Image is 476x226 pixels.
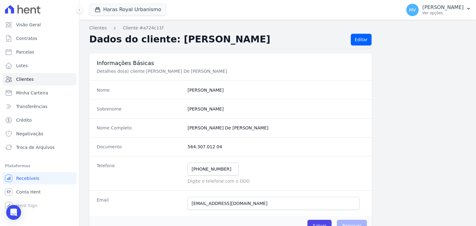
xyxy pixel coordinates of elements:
dd: [PERSON_NAME] [187,106,364,112]
span: Conta Hent [16,189,41,195]
a: Visão Geral [2,19,77,31]
a: Clientes [89,25,107,31]
p: Digite o telefone com o DDD [187,178,364,184]
p: [PERSON_NAME] [422,4,464,11]
dd: 564.307.012 04 [187,144,364,150]
dt: Documento [97,144,183,150]
div: Plataformas [5,162,74,170]
dt: Nome [97,87,183,93]
span: Recebíveis [16,175,39,181]
a: Transferências [2,100,77,113]
span: Troca de Arquivos [16,144,55,150]
dt: Nome Completo [97,125,183,131]
nav: Breadcrumb [89,25,466,31]
a: Editar [351,34,372,46]
p: Detalhes do(a) cliente [PERSON_NAME] De [PERSON_NAME] [97,68,305,74]
span: Lotes [16,63,28,69]
a: Negativação [2,128,77,140]
a: Conta Hent [2,186,77,198]
a: Troca de Arquivos [2,141,77,154]
span: MV [409,8,416,12]
a: Lotes [2,59,77,72]
span: Visão Geral [16,22,41,28]
a: Clientes [2,73,77,85]
span: Transferências [16,103,47,110]
a: Minha Carteira [2,87,77,99]
p: Ver opções [422,11,464,15]
span: Contratos [16,35,37,41]
a: Cliente #a724c11f [123,25,163,31]
h3: Informações Básicas [97,59,364,67]
button: Haras Royal Urbanismo [89,4,166,15]
span: Minha Carteira [16,90,48,96]
dd: [PERSON_NAME] [187,87,364,93]
span: Crédito [16,117,32,123]
dt: Email [97,197,183,210]
a: Contratos [2,32,77,45]
a: Recebíveis [2,172,77,185]
dt: Telefone [97,163,183,184]
button: MV [PERSON_NAME] Ver opções [401,1,476,19]
span: Negativação [16,131,43,137]
div: Open Intercom Messenger [6,205,21,220]
span: Clientes [16,76,33,82]
a: Crédito [2,114,77,126]
dd: [PERSON_NAME] De [PERSON_NAME] [187,125,364,131]
span: Parcelas [16,49,34,55]
a: Parcelas [2,46,77,58]
h2: Dados do cliente: [PERSON_NAME] [89,34,346,46]
dt: Sobrenome [97,106,183,112]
